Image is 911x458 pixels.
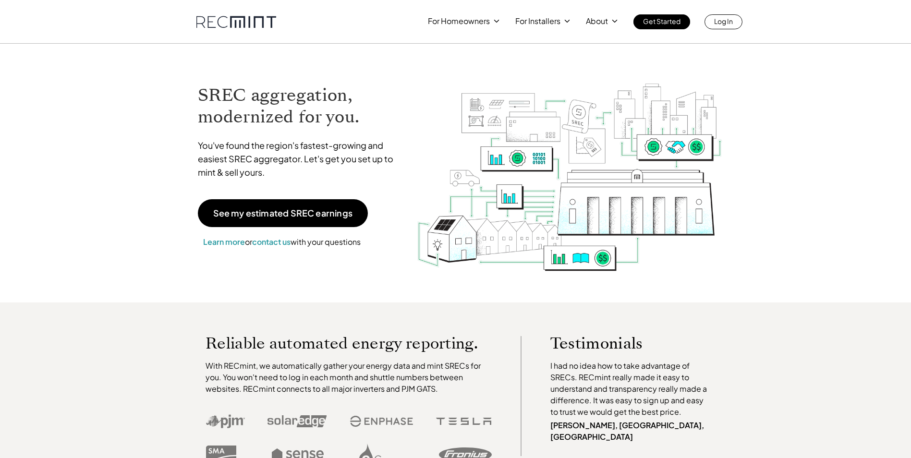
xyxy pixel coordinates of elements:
[550,360,712,418] p: I had no idea how to take advantage of SRECs. RECmint really made it easy to understand and trans...
[198,236,366,248] p: or with your questions
[198,139,402,179] p: You've found the region's fastest-growing and easiest SREC aggregator. Let's get you set up to mi...
[586,14,608,28] p: About
[705,14,742,29] a: Log In
[550,336,693,350] p: Testimonials
[198,84,402,128] h1: SREC aggregation, modernized for you.
[206,336,492,350] p: Reliable automated energy reporting.
[550,420,712,443] p: [PERSON_NAME], [GEOGRAPHIC_DATA], [GEOGRAPHIC_DATA]
[198,199,368,227] a: See my estimated SREC earnings
[206,360,492,395] p: With RECmint, we automatically gather your energy data and mint SRECs for you. You won't need to ...
[633,14,690,29] a: Get Started
[252,237,291,247] a: contact us
[428,14,490,28] p: For Homeowners
[416,58,723,274] img: RECmint value cycle
[213,209,352,217] p: See my estimated SREC earnings
[643,14,680,28] p: Get Started
[203,237,245,247] a: Learn more
[714,14,733,28] p: Log In
[515,14,560,28] p: For Installers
